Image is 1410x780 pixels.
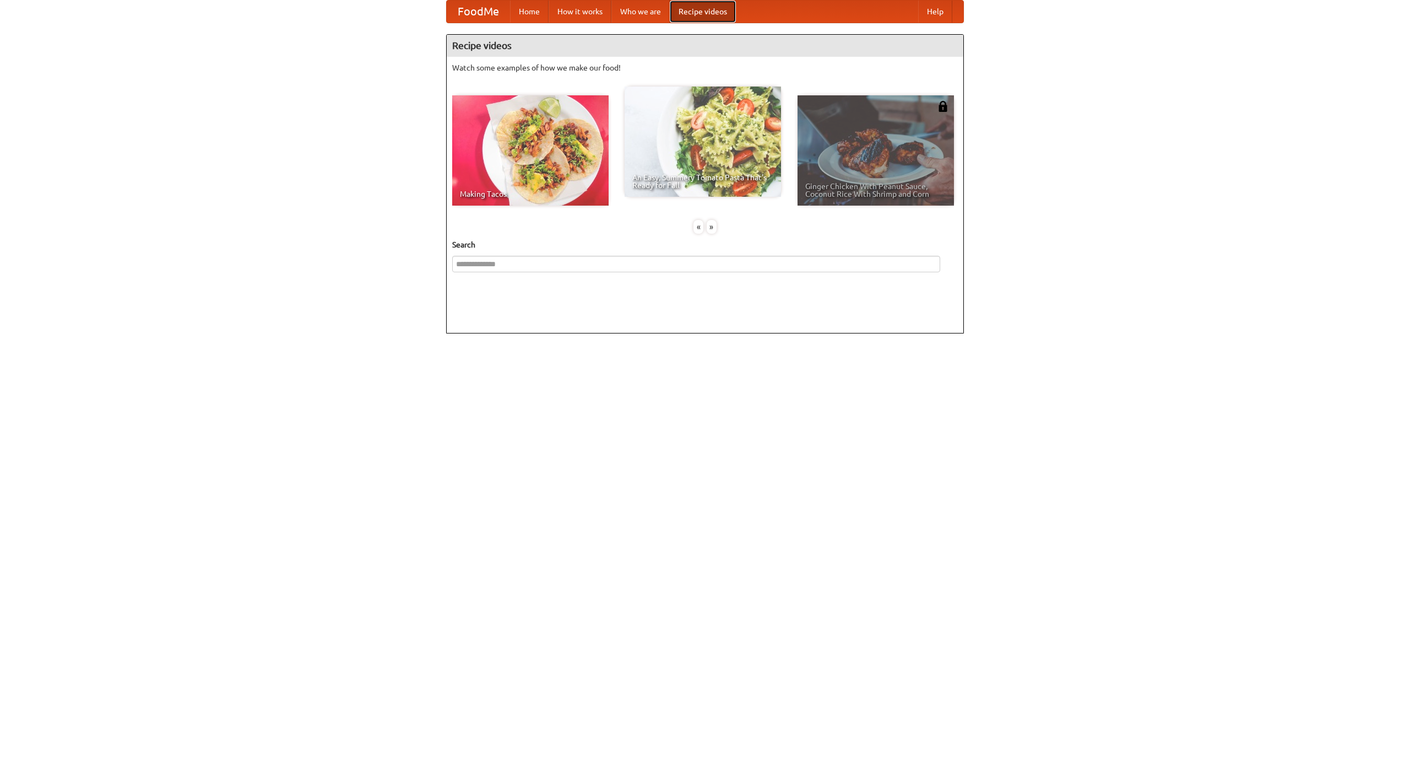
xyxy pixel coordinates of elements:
a: Making Tacos [452,95,609,206]
div: « [693,220,703,234]
img: 483408.png [937,101,948,112]
a: Help [918,1,952,23]
a: An Easy, Summery Tomato Pasta That's Ready for Fall [625,87,781,197]
span: An Easy, Summery Tomato Pasta That's Ready for Fall [632,174,773,189]
a: Home [510,1,549,23]
a: FoodMe [447,1,510,23]
p: Watch some examples of how we make our food! [452,62,958,73]
a: Recipe videos [670,1,736,23]
a: Who we are [611,1,670,23]
div: » [707,220,717,234]
h5: Search [452,239,958,250]
h4: Recipe videos [447,35,963,57]
span: Making Tacos [460,190,601,198]
a: How it works [549,1,611,23]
